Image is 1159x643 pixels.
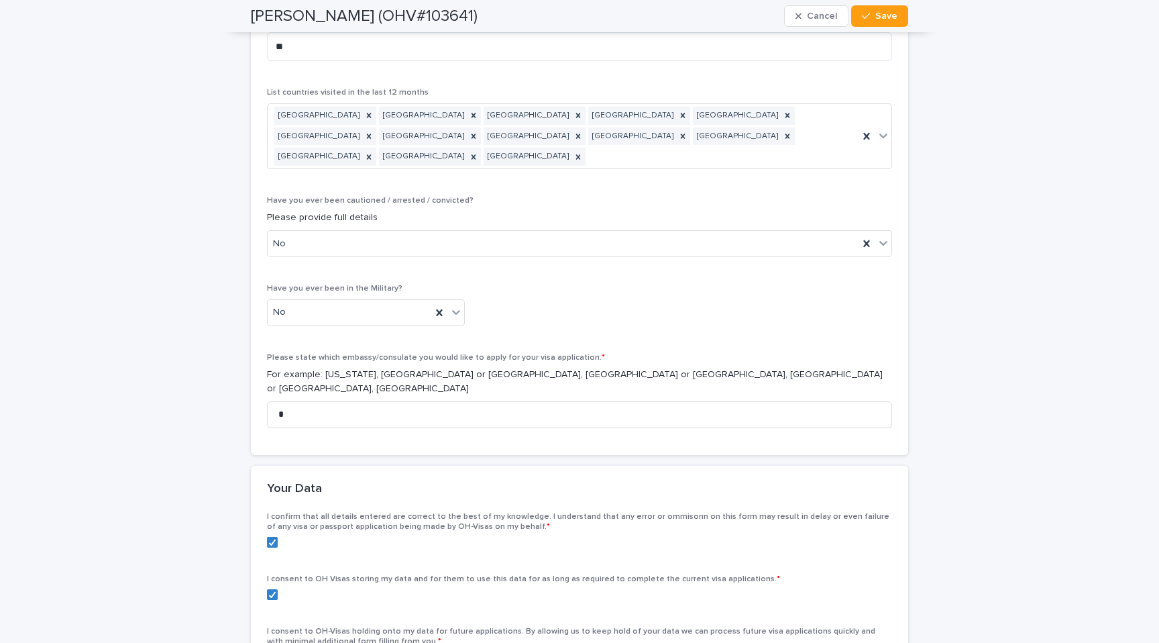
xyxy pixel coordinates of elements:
div: [GEOGRAPHIC_DATA] [588,128,675,146]
div: [GEOGRAPHIC_DATA] [693,107,780,125]
div: [GEOGRAPHIC_DATA] [274,148,362,166]
button: Cancel [784,5,848,27]
h2: Your Data [267,482,322,497]
div: [GEOGRAPHIC_DATA] [484,148,571,166]
div: [GEOGRAPHIC_DATA] [379,148,466,166]
span: No [273,305,286,319]
span: Save [875,11,897,21]
span: I confirm that all details entered are correct to the best of my knowledge. I understand that any... [267,513,889,530]
div: [GEOGRAPHIC_DATA] [379,107,466,125]
div: [GEOGRAPHIC_DATA] [484,107,571,125]
div: [GEOGRAPHIC_DATA] [484,128,571,146]
span: List countries visited in the last 12 months [267,89,429,97]
span: Please state which embassy/consulate you would like to apply for your visa application. [267,354,605,362]
div: [GEOGRAPHIC_DATA] [274,107,362,125]
span: Cancel [807,11,837,21]
h2: [PERSON_NAME] (OHV#103641) [251,7,478,26]
p: Please provide full details [267,211,892,225]
p: For example: [US_STATE], [GEOGRAPHIC_DATA] or [GEOGRAPHIC_DATA], [GEOGRAPHIC_DATA] or [GEOGRAPHIC... [267,368,892,396]
span: I consent to OH Visas storing my data and for them to use this data for as long as required to co... [267,575,780,583]
span: Have you ever been cautioned / arrested / convicted? [267,197,474,205]
div: [GEOGRAPHIC_DATA] [588,107,675,125]
span: No [273,237,286,251]
span: Have you ever been in the Military? [267,285,402,293]
button: Save [851,5,908,27]
div: [GEOGRAPHIC_DATA] [379,128,466,146]
div: [GEOGRAPHIC_DATA] [274,128,362,146]
div: [GEOGRAPHIC_DATA] [693,128,780,146]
